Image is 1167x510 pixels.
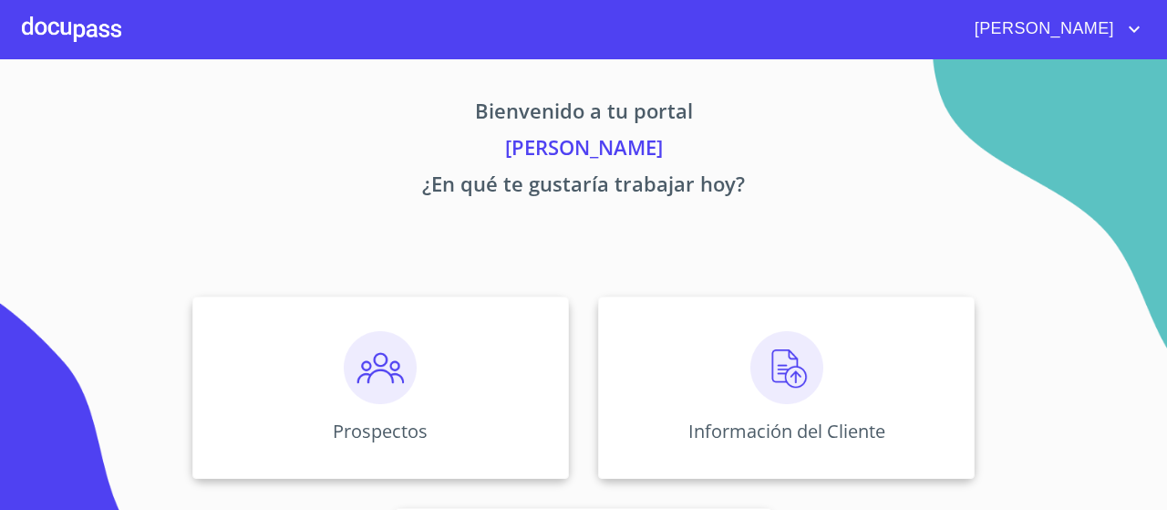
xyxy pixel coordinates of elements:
span: [PERSON_NAME] [961,15,1123,44]
p: Prospectos [333,419,428,443]
button: account of current user [961,15,1145,44]
img: prospectos.png [344,331,417,404]
p: Bienvenido a tu portal [22,96,1145,132]
p: ¿En qué te gustaría trabajar hoy? [22,169,1145,205]
img: carga.png [750,331,823,404]
p: Información del Cliente [688,419,885,443]
p: [PERSON_NAME] [22,132,1145,169]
